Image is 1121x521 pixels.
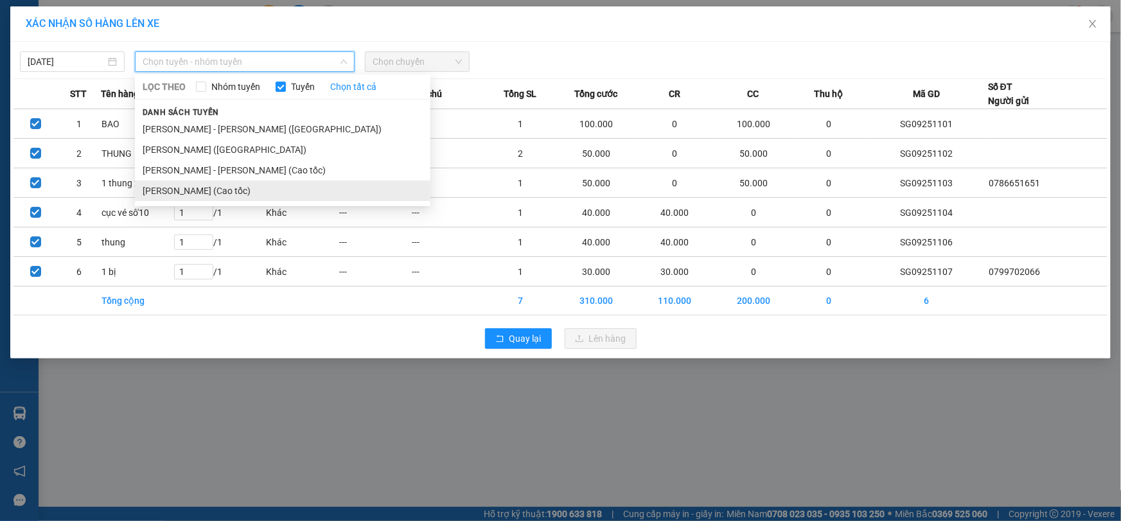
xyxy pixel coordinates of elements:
td: 0 [714,257,793,287]
td: 0 [793,227,865,257]
td: 50.000 [557,168,635,198]
td: 100.000 [714,109,793,139]
span: rollback [495,334,504,344]
td: 1 bị [101,257,173,287]
td: --- [339,198,411,227]
td: 4 [57,198,101,227]
td: 1 [484,257,556,287]
span: close [1088,19,1098,29]
td: 1 [484,227,556,257]
td: 6 [865,287,987,315]
td: / 1 [173,227,265,257]
td: 40.000 [635,198,714,227]
li: [PERSON_NAME] - [PERSON_NAME] ([GEOGRAPHIC_DATA]) [135,119,430,139]
td: 0 [793,198,865,227]
span: 0786651651 [989,178,1040,188]
td: 2 [484,139,556,168]
td: 50.000 [714,168,793,198]
td: thung [101,227,173,257]
td: 0 [714,198,793,227]
span: 0799702066 [989,267,1040,277]
td: / 1 [173,198,265,227]
b: T1 [PERSON_NAME], P Phú Thuỷ [89,71,167,109]
span: Nhóm tuyến [206,80,265,94]
td: BAO [101,109,173,139]
td: 0 [714,227,793,257]
td: 200.000 [714,287,793,315]
td: 2 [57,139,101,168]
li: VP [PERSON_NAME] [89,55,171,69]
td: Khác [265,198,338,227]
td: SG09251102 [865,139,987,168]
td: 1 [484,198,556,227]
span: Tổng cước [574,87,617,101]
td: / 1 [173,257,265,287]
td: 1 [484,168,556,198]
td: 0 [793,257,865,287]
input: 14/09/2025 [28,55,105,69]
td: --- [411,109,484,139]
td: SG09251106 [865,227,987,257]
span: CC [747,87,759,101]
span: Tuyến [286,80,320,94]
td: 30.000 [557,257,635,287]
td: 0 [635,109,714,139]
td: 40.000 [557,227,635,257]
span: Quay lại [509,331,542,346]
td: --- [411,227,484,257]
li: [PERSON_NAME] ([GEOGRAPHIC_DATA]) [135,139,430,160]
td: SG09251103 [865,168,987,198]
a: Chọn tất cả [330,80,376,94]
td: --- [339,227,411,257]
span: Mã GD [913,87,940,101]
div: Số ĐT Người gửi [988,80,1029,108]
td: 1 [484,109,556,139]
li: [PERSON_NAME] - [PERSON_NAME] (Cao tốc) [135,160,430,181]
li: [PERSON_NAME] (Cao tốc) [135,181,430,201]
button: Close [1075,6,1111,42]
span: Chọn tuyến - nhóm tuyến [143,52,347,71]
td: --- [411,198,484,227]
td: Khác [265,227,338,257]
td: 310.000 [557,287,635,315]
td: 1 thung xop [101,168,173,198]
td: cục vé sô'10 [101,198,173,227]
span: CR [669,87,680,101]
span: XÁC NHẬN SỐ HÀNG LÊN XE [26,17,159,30]
img: logo.jpg [6,6,51,51]
td: 0 [635,139,714,168]
li: Trung Nga [6,6,186,31]
td: 100.000 [557,109,635,139]
td: THUNG [101,139,173,168]
td: --- [411,168,484,198]
li: VP Trạm [GEOGRAPHIC_DATA] [6,55,89,97]
td: Khác [265,257,338,287]
td: 110.000 [635,287,714,315]
button: rollbackQuay lại [485,328,552,349]
td: 50.000 [714,139,793,168]
td: 0 [793,287,865,315]
td: --- [339,257,411,287]
td: 5 [57,227,101,257]
td: 40.000 [557,198,635,227]
td: 0 [793,168,865,198]
span: STT [71,87,87,101]
td: --- [411,139,484,168]
span: environment [89,71,98,80]
td: 3 [57,168,101,198]
td: --- [411,257,484,287]
td: 30.000 [635,257,714,287]
span: down [340,58,348,66]
td: 7 [484,287,556,315]
td: 50.000 [557,139,635,168]
td: 0 [793,139,865,168]
td: SG09251104 [865,198,987,227]
td: Tổng cộng [101,287,173,315]
span: Chọn chuyến [373,52,462,71]
span: LỌC THEO [143,80,186,94]
td: SG09251107 [865,257,987,287]
td: SG09251101 [865,109,987,139]
td: 1 [57,109,101,139]
button: uploadLên hàng [565,328,637,349]
span: Thu hộ [815,87,843,101]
